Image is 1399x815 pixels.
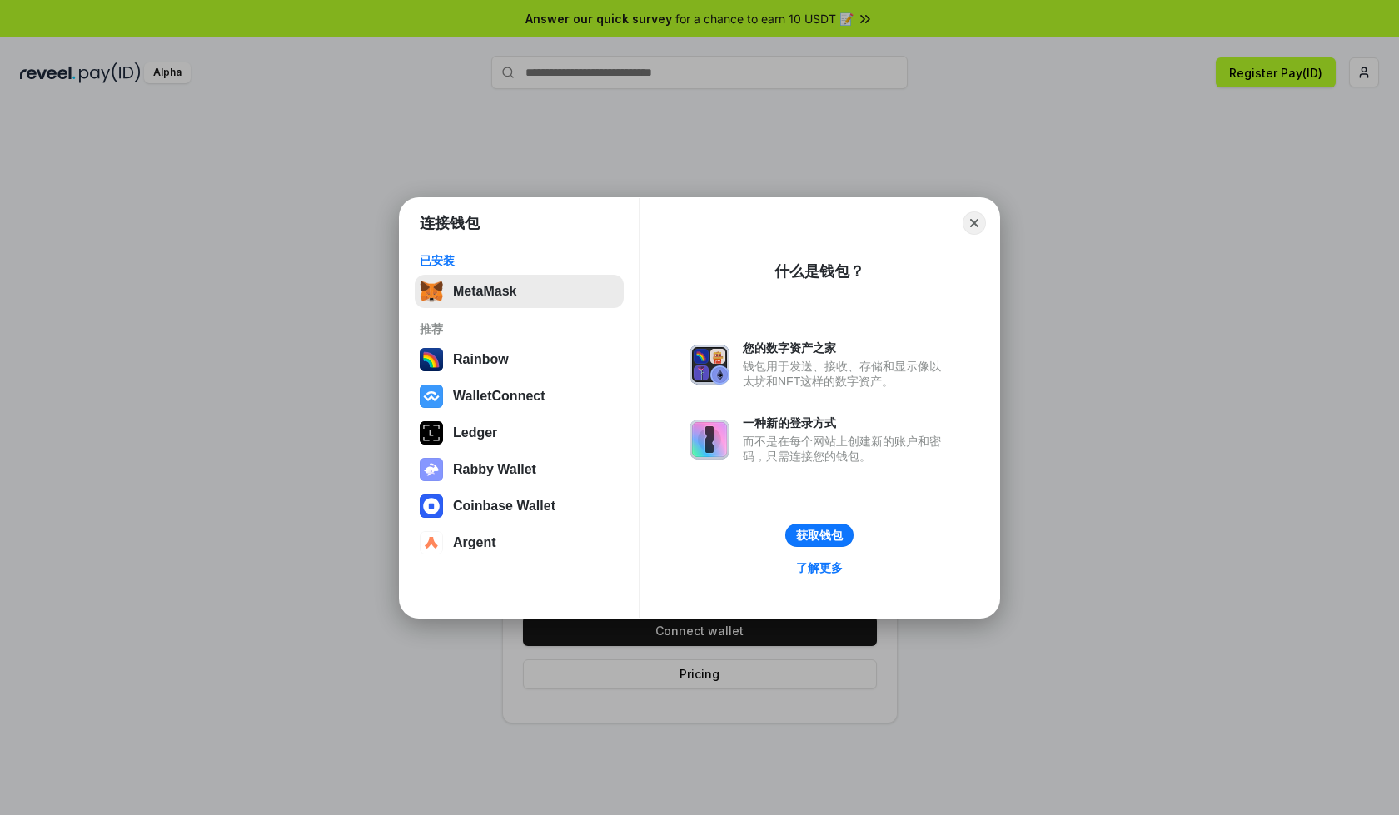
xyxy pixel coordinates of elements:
[743,415,949,430] div: 一种新的登录方式
[453,535,496,550] div: Argent
[420,421,443,445] img: svg+xml,%3Csvg%20xmlns%3D%22http%3A%2F%2Fwww.w3.org%2F2000%2Fsvg%22%20width%3D%2228%22%20height%3...
[963,211,986,235] button: Close
[796,528,843,543] div: 获取钱包
[420,458,443,481] img: svg+xml,%3Csvg%20xmlns%3D%22http%3A%2F%2Fwww.w3.org%2F2000%2Fsvg%22%20fill%3D%22none%22%20viewBox...
[415,380,624,413] button: WalletConnect
[690,345,729,385] img: svg+xml,%3Csvg%20xmlns%3D%22http%3A%2F%2Fwww.w3.org%2F2000%2Fsvg%22%20fill%3D%22none%22%20viewBox...
[420,348,443,371] img: svg+xml,%3Csvg%20width%3D%22120%22%20height%3D%22120%22%20viewBox%3D%220%200%20120%20120%22%20fil...
[415,275,624,308] button: MetaMask
[415,453,624,486] button: Rabby Wallet
[453,462,536,477] div: Rabby Wallet
[743,359,949,389] div: 钱包用于发送、接收、存储和显示像以太坊和NFT这样的数字资产。
[690,420,729,460] img: svg+xml,%3Csvg%20xmlns%3D%22http%3A%2F%2Fwww.w3.org%2F2000%2Fsvg%22%20fill%3D%22none%22%20viewBox...
[796,560,843,575] div: 了解更多
[415,343,624,376] button: Rainbow
[420,280,443,303] img: svg+xml,%3Csvg%20fill%3D%22none%22%20height%3D%2233%22%20viewBox%3D%220%200%2035%2033%22%20width%...
[453,284,516,299] div: MetaMask
[415,526,624,559] button: Argent
[453,389,545,404] div: WalletConnect
[420,213,480,233] h1: 连接钱包
[420,385,443,408] img: svg+xml,%3Csvg%20width%3D%2228%22%20height%3D%2228%22%20viewBox%3D%220%200%2028%2028%22%20fill%3D...
[786,557,853,579] a: 了解更多
[420,253,619,268] div: 已安装
[420,494,443,518] img: svg+xml,%3Csvg%20width%3D%2228%22%20height%3D%2228%22%20viewBox%3D%220%200%2028%2028%22%20fill%3D...
[743,340,949,355] div: 您的数字资产之家
[743,434,949,464] div: 而不是在每个网站上创建新的账户和密码，只需连接您的钱包。
[420,531,443,554] img: svg+xml,%3Csvg%20width%3D%2228%22%20height%3D%2228%22%20viewBox%3D%220%200%2028%2028%22%20fill%3D...
[453,499,555,514] div: Coinbase Wallet
[453,352,509,367] div: Rainbow
[785,524,854,547] button: 获取钱包
[420,321,619,336] div: 推荐
[415,489,624,523] button: Coinbase Wallet
[415,416,624,450] button: Ledger
[453,425,497,440] div: Ledger
[774,261,864,281] div: 什么是钱包？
